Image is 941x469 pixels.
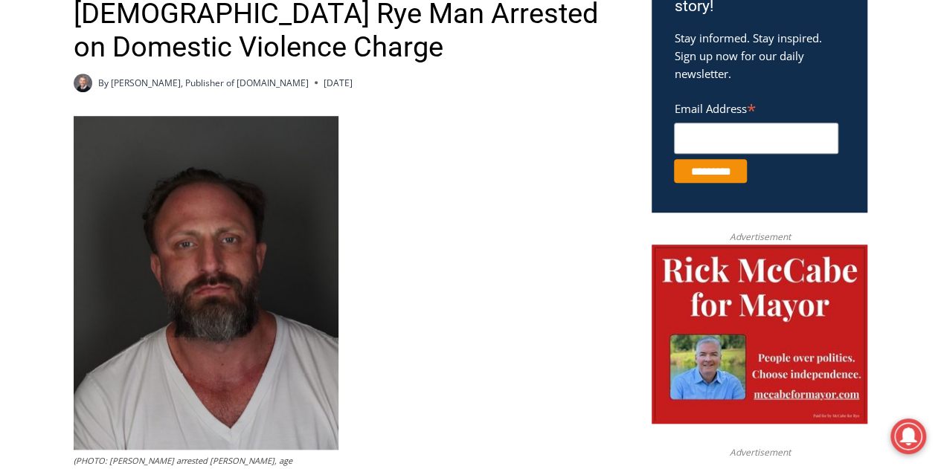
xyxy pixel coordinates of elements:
div: "The first chef I interviewed talked about coming to [GEOGRAPHIC_DATA] from [GEOGRAPHIC_DATA] in ... [376,1,703,144]
span: Advertisement [714,230,805,244]
label: Email Address [674,94,838,120]
span: By [98,76,109,90]
img: (PHOTO: Rye PD arrested Michael P. O’Connell, age 42 of Rye, NY, on a domestic violence charge on... [74,116,338,450]
a: [PERSON_NAME], Publisher of [DOMAIN_NAME] [111,77,309,89]
a: Intern @ [DOMAIN_NAME] [358,144,721,185]
span: Advertisement [714,445,805,459]
time: [DATE] [324,76,353,90]
p: Stay informed. Stay inspired. Sign up now for our daily newsletter. [674,29,845,83]
img: McCabe for Mayor [652,245,867,424]
span: Intern @ [DOMAIN_NAME] [389,148,690,181]
a: Author image [74,74,92,92]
